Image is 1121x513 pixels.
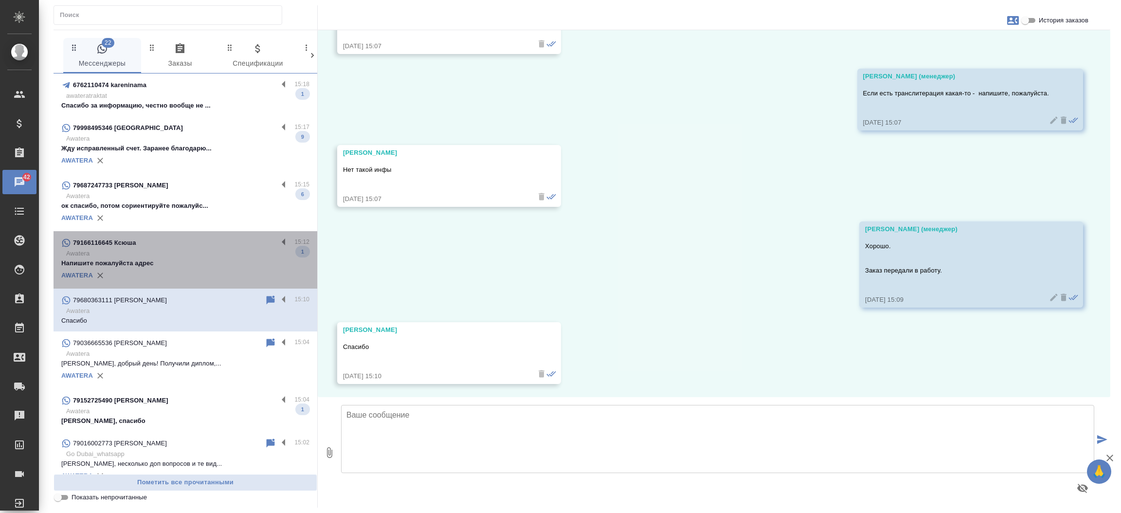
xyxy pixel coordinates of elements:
[863,89,1049,98] p: Если есть транслитерация какая-то - напишите, пожалуйста.
[72,493,147,502] span: Показать непрочитанные
[61,359,309,368] p: [PERSON_NAME], добрый день! Получили диплом,...
[303,43,312,52] svg: Зажми и перетащи, чтобы поменять порядок вкладок
[66,249,309,258] p: Awatera
[865,224,1049,234] div: [PERSON_NAME] (менеджер)
[54,331,317,389] div: 79036665536 [PERSON_NAME]15:04Awatera[PERSON_NAME], добрый день! Получили диплом,...AWATERA
[294,122,309,132] p: 15:17
[147,43,213,70] span: Заказы
[61,472,93,479] a: AWATERA
[343,41,527,51] div: [DATE] 15:07
[73,439,167,448] p: 79016002773 [PERSON_NAME]
[294,294,309,304] p: 15:10
[225,43,235,52] svg: Зажми и перетащи, чтобы поменять порядок вкладок
[60,8,282,22] input: Поиск
[66,306,309,316] p: Awatera
[61,372,93,379] a: AWATERA
[343,325,527,335] div: [PERSON_NAME]
[303,43,369,70] span: Клиенты
[54,389,317,432] div: 79152725490 [PERSON_NAME]15:04Awatera[PERSON_NAME], спасибо1
[73,123,183,133] p: 79998495346 [GEOGRAPHIC_DATA]
[59,477,312,488] span: Пометить все прочитанными
[66,449,309,459] p: Go Dubai_whatsapp
[265,337,276,349] div: Пометить непрочитанным
[265,294,276,306] div: Пометить непрочитанным
[66,134,309,144] p: Awatera
[61,416,309,426] p: [PERSON_NAME], спасибо
[343,148,527,158] div: [PERSON_NAME]
[61,157,93,164] a: AWATERA
[1091,461,1107,482] span: 🙏
[295,189,310,199] span: 6
[69,43,135,70] span: Мессенджеры
[1001,9,1025,32] button: Заявки
[54,474,317,491] button: Пометить все прочитанными
[865,266,1049,275] p: Заказ передали в работу.
[863,118,1049,128] div: [DATE] 15:07
[294,337,309,347] p: 15:04
[295,89,310,99] span: 1
[61,201,309,211] p: ок спасибо, потом сориентируйте пожалуйс...
[225,43,291,70] span: Спецификации
[93,211,108,225] button: Удалить привязку
[865,295,1049,305] div: [DATE] 15:09
[73,181,168,190] p: 79687247733 [PERSON_NAME]
[61,144,309,153] p: Жду исправленный счет. Заранее благодарю...
[295,247,310,256] span: 1
[1087,459,1111,484] button: 🙏
[54,174,317,231] div: 79687247733 [PERSON_NAME]15:15Awateraок спасибо, потом сориентируйте пожалуйс...6AWATERA
[295,404,310,414] span: 1
[73,396,168,405] p: 79152725490 [PERSON_NAME]
[863,72,1049,81] div: [PERSON_NAME] (менеджер)
[54,116,317,174] div: 79998495346 [GEOGRAPHIC_DATA]15:17AwateraЖду исправленный счет. Заранее благодарю...9AWATERA
[265,438,276,449] div: Пометить непрочитанным
[294,180,309,189] p: 15:15
[61,316,309,326] p: Спасибо
[865,241,1049,251] p: Хорошо.
[54,289,317,331] div: 79680363111 [PERSON_NAME]15:10AwateraСпасибо
[73,295,167,305] p: 79680363111 [PERSON_NAME]
[61,459,309,469] p: [PERSON_NAME], несколько доп вопросов и те вид...
[93,153,108,168] button: Удалить привязку
[54,432,317,489] div: 79016002773 [PERSON_NAME]15:02Go Dubai_whatsapp[PERSON_NAME], несколько доп вопросов и те вид...A...
[66,91,309,101] p: awateratraktat
[343,371,527,381] div: [DATE] 15:10
[54,73,317,116] div: 6762110474 kareninama15:18awateratraktatСпасибо за информацию, честно вообще не ...1
[66,406,309,416] p: Awatera
[1071,476,1094,500] button: Предпросмотр
[343,342,527,352] p: Спасибо
[294,438,309,447] p: 15:02
[73,338,167,348] p: 79036665536 [PERSON_NAME]
[2,170,36,194] a: 42
[294,395,309,404] p: 15:04
[61,258,309,268] p: Напишите пожалуйста адрес
[294,79,309,89] p: 15:18
[54,231,317,289] div: 79166116645 Ксюша15:12AwateraНапишите пожалуйста адрес1AWATERA
[295,132,310,142] span: 9
[93,268,108,283] button: Удалить привязку
[73,80,146,90] p: 6762110474 kareninama
[18,172,36,182] span: 42
[1039,16,1088,25] span: История заказов
[70,43,79,52] svg: Зажми и перетащи, чтобы поменять порядок вкладок
[66,349,309,359] p: Awatera
[343,194,527,204] div: [DATE] 15:07
[66,191,309,201] p: Awatera
[61,272,93,279] a: AWATERA
[61,214,93,221] a: AWATERA
[102,38,114,48] span: 22
[73,238,136,248] p: 79166116645 Ксюша
[93,469,108,483] button: Удалить привязку
[343,165,527,175] p: Нет такой инфы
[294,237,309,247] p: 15:12
[61,101,309,110] p: Спасибо за информацию, честно вообще не ...
[93,368,108,383] button: Удалить привязку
